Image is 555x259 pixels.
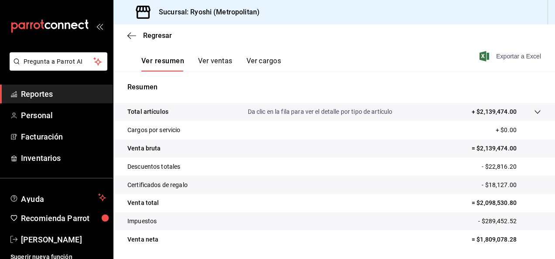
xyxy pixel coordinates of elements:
[127,144,161,153] p: Venta bruta
[21,234,106,245] span: [PERSON_NAME]
[127,235,158,244] p: Venta neta
[24,57,94,66] span: Pregunta a Parrot AI
[472,144,541,153] p: = $2,139,474.00
[141,57,281,72] div: navigation tabs
[21,192,95,203] span: Ayuda
[127,82,541,92] p: Resumen
[21,152,106,164] span: Inventarios
[127,181,188,190] p: Certificados de regalo
[96,23,103,30] button: open_drawer_menu
[21,212,106,224] span: Recomienda Parrot
[152,7,260,17] h3: Sucursal: Ryoshi (Metropolitan)
[472,107,517,116] p: + $2,139,474.00
[21,131,106,143] span: Facturación
[247,57,281,72] button: Ver cargos
[478,217,541,226] p: - $289,452.52
[248,107,393,116] p: Da clic en la fila para ver el detalle por tipo de artículo
[6,63,107,72] a: Pregunta a Parrot AI
[472,198,541,208] p: = $2,098,530.80
[127,107,168,116] p: Total artículos
[141,57,184,72] button: Ver resumen
[482,162,541,171] p: - $22,816.20
[496,126,541,135] p: + $0.00
[143,31,172,40] span: Regresar
[472,235,541,244] p: = $1,809,078.28
[10,52,107,71] button: Pregunta a Parrot AI
[482,181,541,190] p: - $18,127.00
[127,162,180,171] p: Descuentos totales
[21,109,106,121] span: Personal
[127,31,172,40] button: Regresar
[21,88,106,100] span: Reportes
[127,217,157,226] p: Impuestos
[127,198,159,208] p: Venta total
[127,126,181,135] p: Cargos por servicio
[198,57,233,72] button: Ver ventas
[481,51,541,61] button: Exportar a Excel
